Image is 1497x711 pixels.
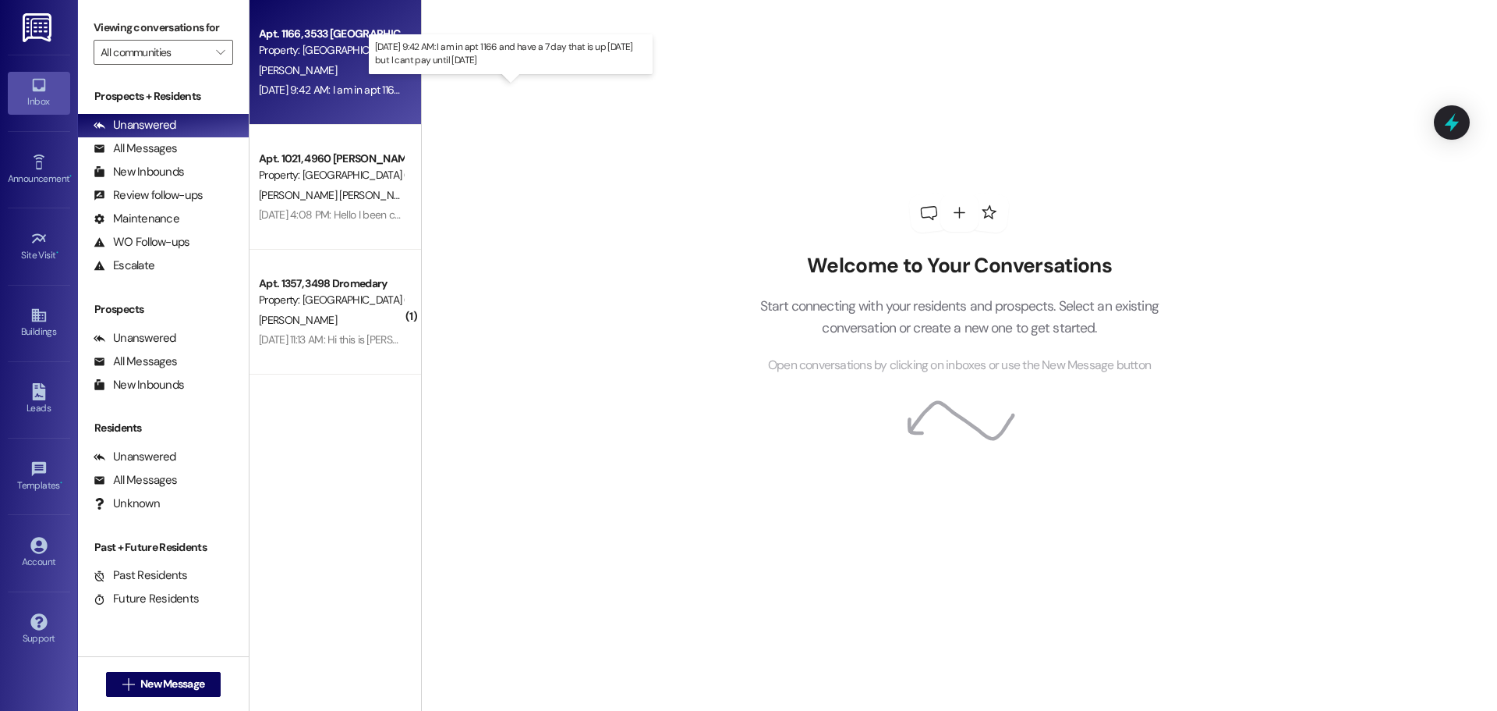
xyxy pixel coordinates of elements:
img: ResiDesk Logo [23,13,55,42]
div: All Messages [94,354,177,370]
div: [DATE] 11:13 AM: Hi this is [PERSON_NAME], i lived at apartment 1357, just informing you that i n... [259,332,899,347]
a: Account [8,532,70,574]
div: New Inbounds [94,377,184,393]
div: Review follow-ups [94,187,203,204]
div: Prospects + Residents [78,88,249,105]
button: New Message [106,672,221,697]
div: Unanswered [94,330,176,347]
span: New Message [140,676,204,692]
a: Leads [8,379,70,421]
div: Unknown [94,496,160,512]
a: Site Visit • [8,226,70,268]
label: Viewing conversations for [94,16,233,40]
div: Past Residents [94,567,188,584]
a: Inbox [8,72,70,114]
div: Unanswered [94,117,176,133]
span: [PERSON_NAME] [259,63,337,77]
a: Templates • [8,456,70,498]
span: • [69,171,72,182]
div: [DATE] 9:42 AM: I am in apt 1166 and have a 7 day that is up [DATE] but I cant pay until [DATE] [259,83,676,97]
div: Apt. 1357, 3498 Dromedary [259,276,403,292]
div: Maintenance [94,211,179,227]
div: Apt. 1021, 4960 [PERSON_NAME] Oasis [259,151,403,167]
div: Unanswered [94,449,176,465]
div: All Messages [94,472,177,489]
div: WO Follow-ups [94,234,189,251]
span: • [56,247,58,258]
i:  [216,46,225,59]
div: New Inbounds [94,164,184,180]
div: Apt. 1166, 3533 [GEOGRAPHIC_DATA] [259,26,403,42]
span: [PERSON_NAME] [PERSON_NAME] [259,188,417,202]
div: Future Residents [94,591,199,607]
div: All Messages [94,140,177,157]
p: Start connecting with your residents and prospects. Select an existing conversation or create a n... [736,295,1182,340]
div: [DATE] 4:08 PM: Hello I been calling to make arrangements about the rent and wanted to see if you... [259,208,816,222]
div: Residents [78,420,249,436]
p: [DATE] 9:42 AM: I am in apt 1166 and have a 7 day that is up [DATE] but I cant pay until [DATE] [375,41,646,67]
i:  [122,678,134,691]
div: Prospects [78,301,249,318]
a: Buildings [8,302,70,344]
span: • [60,478,62,489]
div: Property: [GEOGRAPHIC_DATA] (4034) [259,167,403,183]
div: Escalate [94,258,154,274]
div: Property: [GEOGRAPHIC_DATA] (4034) [259,42,403,59]
input: All communities [101,40,208,65]
span: [PERSON_NAME] [259,313,337,327]
a: Support [8,609,70,651]
h2: Welcome to Your Conversations [736,254,1182,279]
div: Past + Future Residents [78,539,249,556]
span: Open conversations by clicking on inboxes or use the New Message button [768,356,1151,375]
div: Property: [GEOGRAPHIC_DATA] (4034) [259,292,403,308]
